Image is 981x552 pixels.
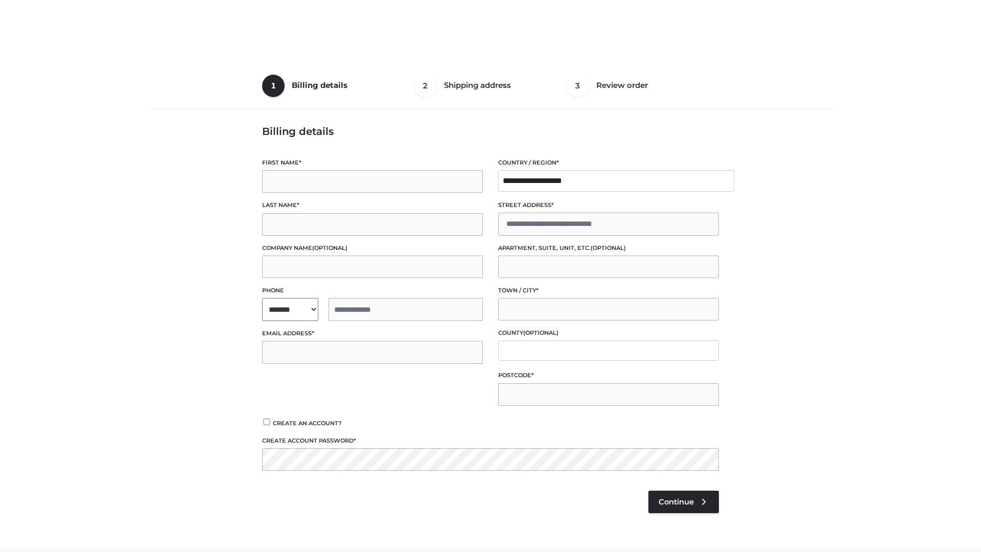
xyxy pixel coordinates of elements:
span: Billing details [292,80,347,90]
span: Continue [659,497,694,507]
a: Continue [648,491,719,513]
span: 1 [262,75,285,97]
label: Company name [262,243,483,253]
label: Last name [262,200,483,210]
label: County [498,328,719,338]
label: Town / City [498,286,719,295]
span: (optional) [312,244,347,251]
span: 3 [567,75,589,97]
label: Country / Region [498,158,719,168]
label: Apartment, suite, unit, etc. [498,243,719,253]
h3: Billing details [262,125,719,137]
label: Email address [262,329,483,338]
label: Create account password [262,436,719,446]
label: Phone [262,286,483,295]
span: Review order [596,80,648,90]
span: (optional) [523,329,558,336]
input: Create an account? [262,419,271,425]
label: Postcode [498,371,719,380]
span: (optional) [591,244,626,251]
span: Shipping address [444,80,511,90]
label: Street address [498,200,719,210]
label: First name [262,158,483,168]
span: 2 [414,75,437,97]
span: Create an account? [273,420,342,427]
